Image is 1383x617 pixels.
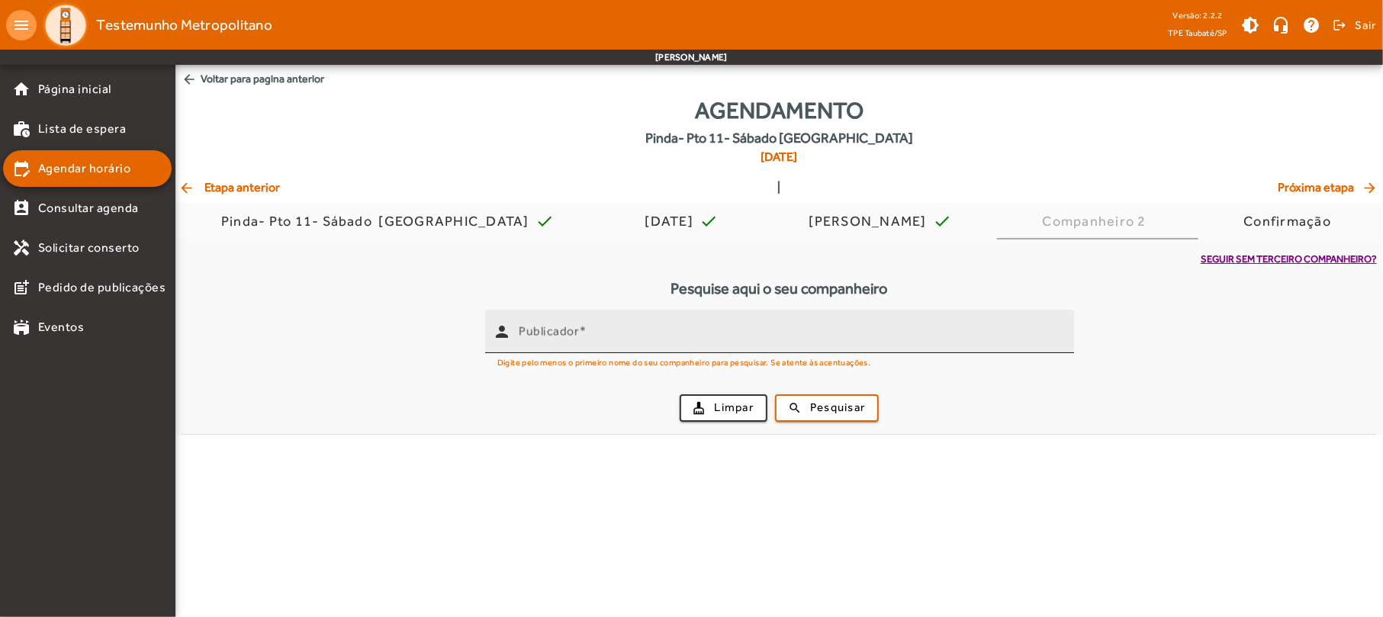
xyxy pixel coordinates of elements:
span: Etapa anterior [179,178,280,197]
div: Versão: 2.2.2 [1169,6,1228,25]
span: Pesquisar [810,399,865,416]
span: Voltar para pagina anterior [175,65,1383,93]
img: Logo TPE [43,2,88,48]
a: Testemunho Metropolitano [37,2,272,48]
mat-label: Publicador [519,323,579,338]
mat-icon: perm_contact_calendar [12,199,31,217]
button: Limpar [680,394,768,422]
span: Seguir sem terceiro companheiro? [1201,252,1377,267]
mat-icon: person [493,322,511,340]
mat-icon: check [933,212,951,230]
span: Sair [1355,13,1377,37]
mat-icon: stadium [12,318,31,336]
mat-icon: handyman [12,239,31,257]
mat-icon: arrow_back [179,180,197,195]
button: Sair [1330,14,1377,37]
mat-hint: Digite pelo menos o primeiro nome do seu companheiro para pesquisar. Se atente às acentuações. [497,353,871,370]
div: [PERSON_NAME] [809,214,933,229]
mat-icon: post_add [12,278,31,297]
mat-icon: edit_calendar [12,159,31,178]
mat-icon: home [12,80,31,98]
span: Agendar horário [38,159,131,178]
span: | [777,178,780,197]
span: Agendamento [695,93,864,127]
div: Pinda- Pto 11- Sábado [GEOGRAPHIC_DATA] [221,214,536,229]
span: Próxima etapa [1278,178,1380,197]
mat-icon: work_history [12,120,31,138]
span: Consultar agenda [38,199,139,217]
span: Eventos [38,318,85,336]
mat-icon: arrow_forward [1362,180,1380,195]
span: Pedido de publicações [38,278,166,297]
span: Limpar [715,399,754,416]
div: Confirmação [1243,214,1337,229]
span: Lista de espera [38,120,127,138]
span: Testemunho Metropolitano [96,13,272,37]
span: Pinda- Pto 11- Sábado [GEOGRAPHIC_DATA] [645,127,913,148]
div: [DATE] [645,214,700,229]
span: [DATE] [645,148,913,166]
mat-icon: check [536,212,554,230]
span: Solicitar conserto [38,239,140,257]
mat-icon: check [700,212,718,230]
span: TPE Taubaté/SP [1169,25,1228,40]
span: Página inicial [38,80,111,98]
div: Companheiro 2 [1043,214,1153,229]
mat-icon: menu [6,10,37,40]
button: Pesquisar [775,394,879,422]
h5: Pesquise aqui o seu companheiro [182,279,1377,297]
mat-icon: arrow_back [182,72,197,87]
